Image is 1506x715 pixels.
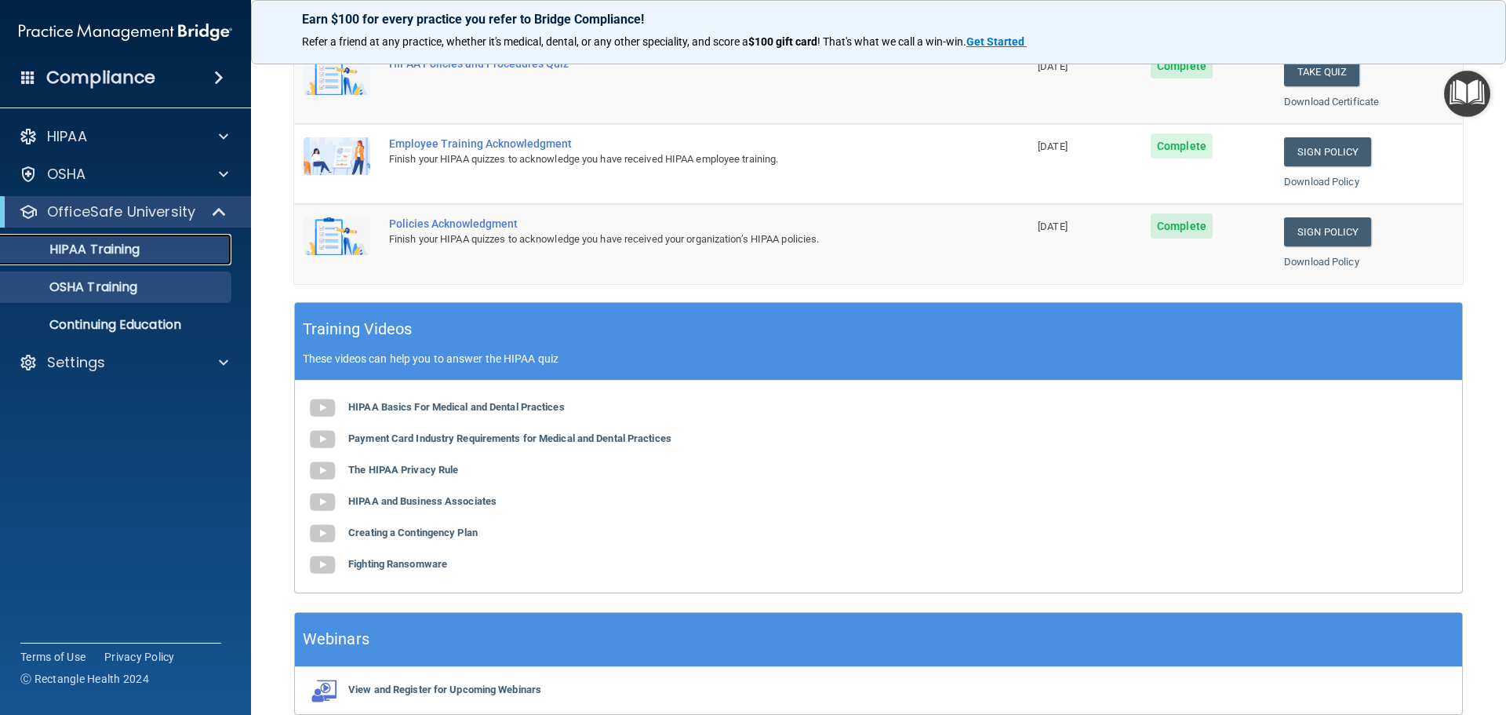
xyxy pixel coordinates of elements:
[1151,213,1213,239] span: Complete
[303,626,369,653] h5: Webinars
[47,127,87,146] p: HIPAA
[817,35,966,48] span: ! That's what we call a win-win.
[389,217,950,230] div: Policies Acknowledgment
[1151,133,1213,159] span: Complete
[1284,57,1359,86] button: Take Quiz
[47,202,195,221] p: OfficeSafe University
[307,679,338,702] img: webinarIcon.c7ebbf15.png
[1038,60,1068,72] span: [DATE]
[10,242,140,257] p: HIPAA Training
[1284,176,1359,188] a: Download Policy
[19,353,228,372] a: Settings
[748,35,817,48] strong: $100 gift card
[104,649,175,665] a: Privacy Policy
[20,671,149,687] span: Ⓒ Rectangle Health 2024
[1038,221,1068,232] span: [DATE]
[19,16,232,48] img: PMB logo
[307,487,338,518] img: gray_youtube_icon.38fcd6cc.png
[307,549,338,581] img: gray_youtube_icon.38fcd6cc.png
[1284,217,1371,246] a: Sign Policy
[348,684,541,695] b: View and Register for Upcoming Webinars
[348,495,497,507] b: HIPAA and Business Associates
[307,424,338,455] img: gray_youtube_icon.38fcd6cc.png
[1444,71,1490,117] button: Open Resource Center
[966,35,1027,48] a: Get Started
[348,558,447,570] b: Fighting Ransomware
[303,352,1454,365] p: These videos can help you to answer the HIPAA quiz
[307,392,338,424] img: gray_youtube_icon.38fcd6cc.png
[10,317,224,333] p: Continuing Education
[348,527,478,538] b: Creating a Contingency Plan
[20,649,85,665] a: Terms of Use
[10,279,137,295] p: OSHA Training
[1151,53,1213,78] span: Complete
[19,202,227,221] a: OfficeSafe University
[348,401,565,413] b: HIPAA Basics For Medical and Dental Practices
[303,316,413,343] h5: Training Videos
[389,230,950,249] div: Finish your HIPAA quizzes to acknowledge you have received your organization’s HIPAA policies.
[46,67,155,89] h4: Compliance
[307,455,338,487] img: gray_youtube_icon.38fcd6cc.png
[1284,96,1379,108] a: Download Certificate
[389,150,950,169] div: Finish your HIPAA quizzes to acknowledge you have received HIPAA employee training.
[1284,256,1359,268] a: Download Policy
[19,165,228,184] a: OSHA
[1038,140,1068,152] span: [DATE]
[302,35,748,48] span: Refer a friend at any practice, whether it's medical, dental, or any other speciality, and score a
[966,35,1024,48] strong: Get Started
[348,432,671,444] b: Payment Card Industry Requirements for Medical and Dental Practices
[302,12,1455,27] p: Earn $100 for every practice you refer to Bridge Compliance!
[389,137,950,150] div: Employee Training Acknowledgment
[19,127,228,146] a: HIPAA
[307,518,338,549] img: gray_youtube_icon.38fcd6cc.png
[1284,137,1371,166] a: Sign Policy
[47,165,86,184] p: OSHA
[47,353,105,372] p: Settings
[348,464,458,476] b: The HIPAA Privacy Rule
